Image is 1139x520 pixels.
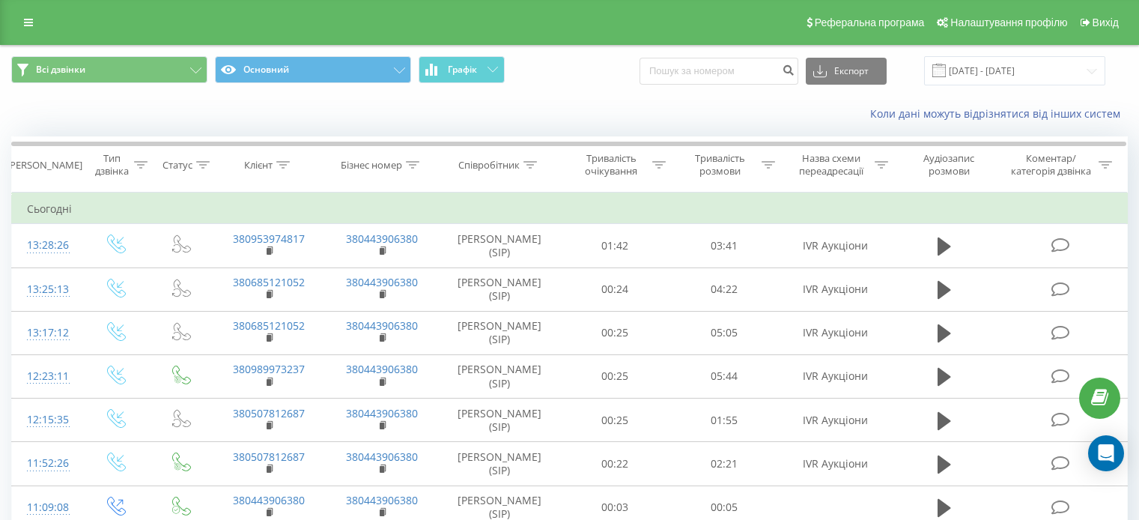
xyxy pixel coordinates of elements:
[561,224,669,267] td: 01:42
[346,406,418,420] a: 380443906380
[439,224,561,267] td: [PERSON_NAME] (SIP)
[27,449,67,478] div: 11:52:26
[233,318,305,333] a: 380685121052
[806,58,887,85] button: Експорт
[346,318,418,333] a: 380443906380
[1088,435,1124,471] div: Open Intercom Messenger
[439,399,561,442] td: [PERSON_NAME] (SIP)
[640,58,798,85] input: Пошук за номером
[669,267,778,311] td: 04:22
[215,56,411,83] button: Основний
[669,354,778,398] td: 05:44
[458,159,520,172] div: Співробітник
[561,442,669,486] td: 00:22
[669,442,778,486] td: 02:21
[12,194,1128,224] td: Сьогодні
[233,362,305,376] a: 380989973237
[561,354,669,398] td: 00:25
[870,106,1128,121] a: Коли дані можуть відрізнятися вiд інших систем
[233,406,305,420] a: 380507812687
[36,64,85,76] span: Всі дзвінки
[561,267,669,311] td: 00:24
[27,231,67,260] div: 13:28:26
[7,159,82,172] div: [PERSON_NAME]
[341,159,402,172] div: Бізнес номер
[950,16,1067,28] span: Налаштування профілю
[439,442,561,486] td: [PERSON_NAME] (SIP)
[27,318,67,348] div: 13:17:12
[448,64,477,75] span: Графік
[346,450,418,464] a: 380443906380
[1007,152,1095,178] div: Коментар/категорія дзвінка
[233,493,305,507] a: 380443906380
[244,159,273,172] div: Клієнт
[439,354,561,398] td: [PERSON_NAME] (SIP)
[669,224,778,267] td: 03:41
[27,405,67,435] div: 12:15:35
[778,311,891,354] td: IVR Аукціони
[419,56,505,83] button: Графік
[163,159,192,172] div: Статус
[683,152,758,178] div: Тривалість розмови
[94,152,130,178] div: Тип дзвінка
[346,232,418,246] a: 380443906380
[792,152,871,178] div: Назва схеми переадресації
[439,311,561,354] td: [PERSON_NAME] (SIP)
[574,152,649,178] div: Тривалість очікування
[561,399,669,442] td: 00:25
[346,275,418,289] a: 380443906380
[669,399,778,442] td: 01:55
[778,354,891,398] td: IVR Аукціони
[778,442,891,486] td: IVR Аукціони
[905,152,993,178] div: Аудіозапис розмови
[815,16,925,28] span: Реферальна програма
[1093,16,1119,28] span: Вихід
[233,450,305,464] a: 380507812687
[233,275,305,289] a: 380685121052
[439,267,561,311] td: [PERSON_NAME] (SIP)
[778,224,891,267] td: IVR Аукціони
[11,56,207,83] button: Всі дзвінки
[778,267,891,311] td: IVR Аукціони
[778,399,891,442] td: IVR Аукціони
[27,362,67,391] div: 12:23:11
[27,275,67,304] div: 13:25:13
[561,311,669,354] td: 00:25
[346,362,418,376] a: 380443906380
[346,493,418,507] a: 380443906380
[669,311,778,354] td: 05:05
[233,232,305,246] a: 380953974817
